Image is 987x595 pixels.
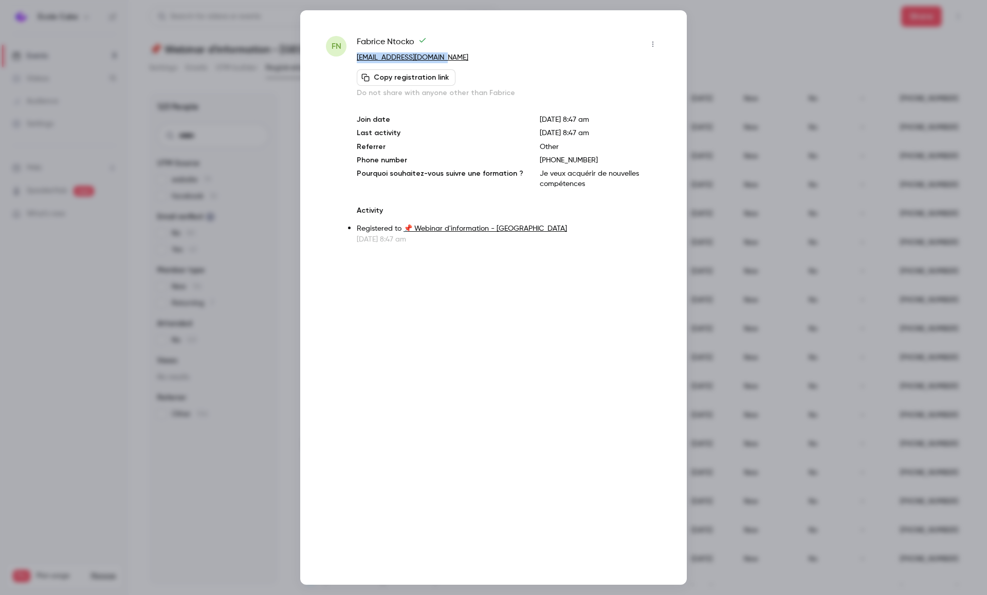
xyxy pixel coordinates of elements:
p: [DATE] 8:47 am [540,115,661,125]
p: Do not share with anyone other than Fabrice [357,88,661,98]
p: Join date [357,115,523,125]
p: [PHONE_NUMBER] [540,155,661,165]
p: Registered to [357,224,661,234]
p: Referrer [357,142,523,152]
p: Other [540,142,661,152]
p: Last activity [357,128,523,139]
span: Fabrice Ntocko [357,36,427,52]
p: [DATE] 8:47 am [357,234,661,245]
p: Je veux acquérir de nouvelles compétences [540,169,661,189]
span: FN [332,40,341,52]
a: 📌 Webinar d'information - [GEOGRAPHIC_DATA] [404,225,567,232]
a: [EMAIL_ADDRESS][DOMAIN_NAME] [357,54,468,61]
p: Pourquoi souhaitez-vous suivre une formation ? [357,169,523,189]
p: Activity [357,206,661,216]
span: [DATE] 8:47 am [540,129,589,137]
p: Phone number [357,155,523,165]
button: Copy registration link [357,69,455,86]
